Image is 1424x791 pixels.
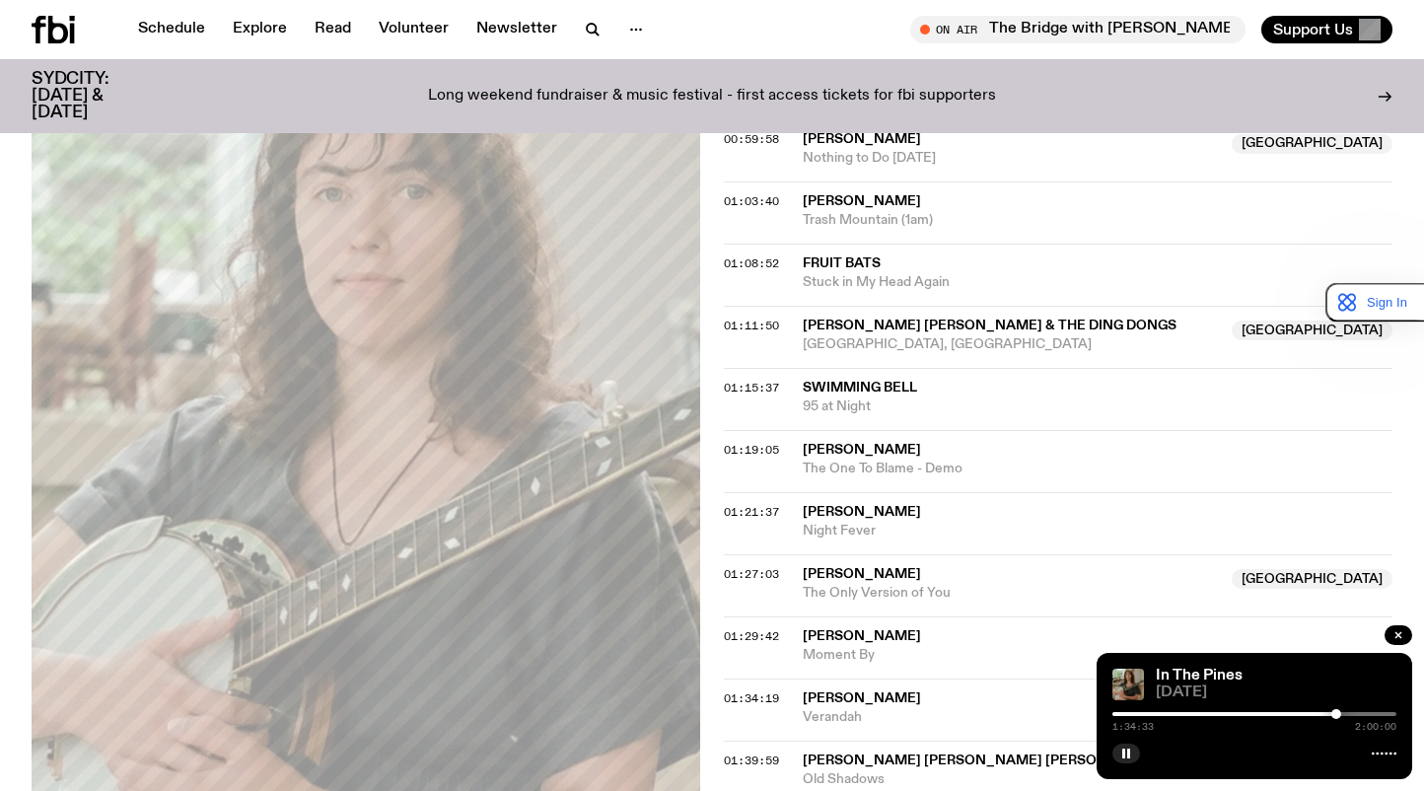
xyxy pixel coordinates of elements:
span: 01:27:03 [724,566,779,582]
span: Swimming Bell [803,381,917,395]
span: [PERSON_NAME] [803,629,921,643]
button: 01:34:19 [724,693,779,704]
span: 01:03:40 [724,193,779,209]
a: Schedule [126,16,217,43]
a: In The Pines [1156,668,1243,683]
button: 01:39:59 [724,755,779,766]
span: The Only Version of You [803,584,1220,603]
button: 01:21:37 [724,507,779,518]
span: 01:34:19 [724,690,779,706]
span: [PERSON_NAME] [803,132,921,146]
a: Explore [221,16,299,43]
span: 00:59:58 [724,131,779,147]
span: Support Us [1273,21,1353,38]
button: 01:15:37 [724,383,779,394]
h3: SYDCITY: [DATE] & [DATE] [32,71,158,121]
button: 01:27:03 [724,569,779,580]
span: [PERSON_NAME] [PERSON_NAME] & The Ding Dongs [803,319,1176,332]
span: 01:29:42 [724,628,779,644]
span: Night Fever [803,522,1392,540]
a: Newsletter [464,16,569,43]
span: 01:08:52 [724,255,779,271]
span: [PERSON_NAME] [803,194,921,208]
span: [GEOGRAPHIC_DATA] [1232,134,1392,154]
button: On AirThe Bridge with [PERSON_NAME] [910,16,1246,43]
button: 01:11:50 [724,321,779,331]
span: [PERSON_NAME] [803,567,921,581]
span: [GEOGRAPHIC_DATA], [GEOGRAPHIC_DATA] [803,335,1220,354]
span: [PERSON_NAME] [803,691,921,705]
span: [DATE] [1156,685,1396,700]
button: 01:29:42 [724,631,779,642]
button: 01:19:05 [724,445,779,456]
span: 01:39:59 [724,753,779,768]
span: [GEOGRAPHIC_DATA] [1232,569,1392,589]
a: Read [303,16,363,43]
button: Support Us [1261,16,1392,43]
span: Fruit Bats [803,256,881,270]
span: 01:21:37 [724,504,779,520]
span: [PERSON_NAME] [PERSON_NAME] [PERSON_NAME] [803,754,1164,767]
button: 01:08:52 [724,258,779,269]
span: 1:34:33 [1112,722,1154,732]
span: 2:00:00 [1355,722,1396,732]
span: The One To Blame - Demo [803,460,1392,478]
span: Verandah [803,708,1220,727]
span: 01:19:05 [724,442,779,458]
span: 01:11:50 [724,318,779,333]
span: Stuck in My Head Again [803,273,1392,292]
a: Volunteer [367,16,461,43]
span: [GEOGRAPHIC_DATA] [1232,321,1392,340]
span: Moment By [803,646,1392,665]
button: 01:03:40 [724,196,779,207]
p: Long weekend fundraiser & music festival - first access tickets for fbi supporters [428,88,996,106]
span: 95 at Night [803,397,1392,416]
span: Trash Mountain (1am) [803,211,1392,230]
span: 01:15:37 [724,380,779,395]
span: Old Shadows [803,770,1392,789]
button: 00:59:58 [724,134,779,145]
span: [PERSON_NAME] [803,505,921,519]
span: Nothing to Do [DATE] [803,149,1220,168]
span: [PERSON_NAME] [803,443,921,457]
